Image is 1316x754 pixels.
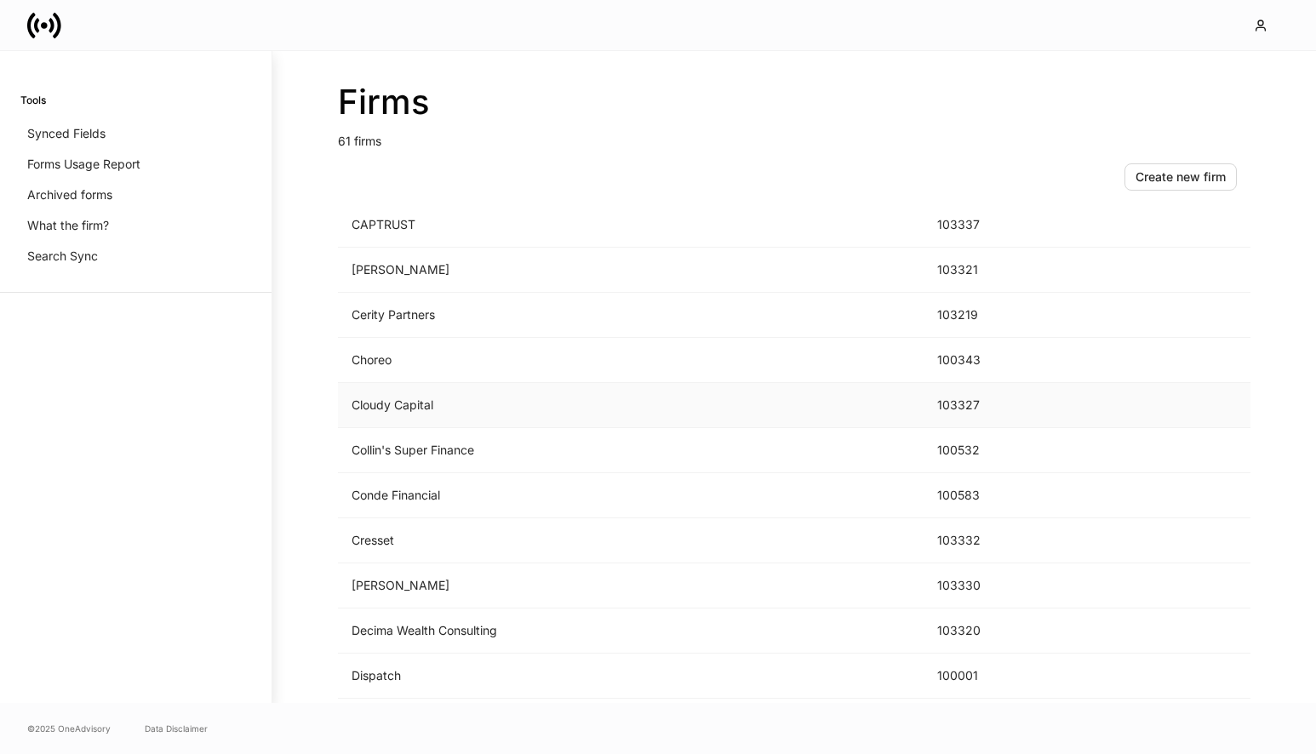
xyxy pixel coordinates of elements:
td: CAPTRUST [338,203,924,248]
td: Cresset [338,518,924,563]
td: 103332 [924,518,1053,563]
td: Choreo [338,338,924,383]
td: Cerity Partners [338,293,924,338]
td: [PERSON_NAME] [338,248,924,293]
td: 103337 [924,203,1053,248]
div: Create new firm [1136,169,1226,186]
p: 61 firms [338,123,1250,150]
td: Collin's Super Finance [338,428,924,473]
h6: Tools [20,92,46,108]
td: 100532 [924,428,1053,473]
a: What the firm? [20,210,251,241]
td: 100583 [924,473,1053,518]
p: Archived forms [27,186,112,203]
td: 103219 [924,293,1053,338]
td: Cloudy Capital [338,383,924,428]
td: 103327 [924,383,1053,428]
td: 100343 [924,338,1053,383]
td: Dispatch - Practifi [338,699,924,744]
button: Create new firm [1124,163,1237,191]
p: Search Sync [27,248,98,265]
td: Conde Financial [338,473,924,518]
td: Decima Wealth Consulting [338,608,924,654]
td: Dispatch [338,654,924,699]
td: 103320 [924,608,1053,654]
a: Data Disclaimer [145,722,208,735]
p: What the firm? [27,217,109,234]
span: © 2025 OneAdvisory [27,722,111,735]
td: 103321 [924,248,1053,293]
h2: Firms [338,82,1250,123]
a: Synced Fields [20,118,251,149]
td: [PERSON_NAME] [338,563,924,608]
p: Forms Usage Report [27,156,140,173]
td: 100001 [924,654,1053,699]
td: 103330 [924,563,1053,608]
a: Search Sync [20,241,251,271]
p: Synced Fields [27,125,106,142]
td: 103313 [924,699,1053,744]
a: Forms Usage Report [20,149,251,180]
a: Archived forms [20,180,251,210]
